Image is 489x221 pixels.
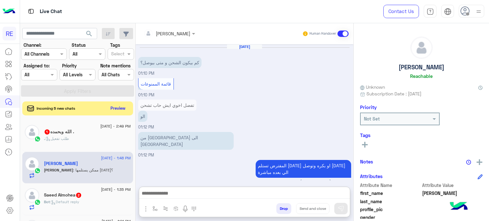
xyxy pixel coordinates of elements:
h6: Tags [360,132,483,138]
span: Attribute Name [360,182,421,189]
img: profile [475,8,483,16]
button: Send and close [296,203,330,214]
img: send voice note [181,205,189,213]
img: send attachment [142,205,150,213]
span: قائمة الممنوعات [141,81,171,86]
button: create order [171,203,181,214]
span: Bot [44,199,50,204]
span: . [44,136,45,141]
span: Incoming 5 new chats [37,106,75,111]
img: defaultAdmin.png [411,37,432,59]
div: RE [3,27,16,40]
label: Note mentions [100,62,131,69]
p: 2/9/2025, 1:10 PM [138,57,202,68]
img: notes [466,160,471,165]
span: profile_pic [360,206,421,213]
button: Drop [276,203,291,214]
span: : طلب تفعيل [45,136,69,141]
img: create order [174,206,179,211]
img: Logo [3,5,15,18]
img: hulul-logo.png [448,196,470,218]
span: 2 [76,193,81,198]
a: Contact Us [383,5,419,18]
img: select flow [152,206,158,211]
button: search [81,28,97,42]
h5: Saeed Almohea [44,192,82,198]
span: last_name [360,198,421,205]
p: 2/9/2025, 1:14 PM [256,160,351,178]
img: tab [444,8,451,15]
p: 2/9/2025, 1:12 PM [138,132,234,150]
img: defaultAdmin.png [25,125,39,139]
label: Priority [62,62,77,69]
span: [PERSON_NAME] - 01:14 PM [300,179,351,185]
h6: Attributes [360,173,383,179]
h5: [PERSON_NAME] [399,64,444,71]
span: [DATE] - 2:49 PM [100,123,131,129]
h5: . الله وبحمده [44,129,74,135]
h6: Priority [360,104,377,110]
button: Apply Filters [21,85,134,97]
a: tab [424,5,436,18]
h6: Notes [360,159,373,164]
img: defaultAdmin.png [25,157,39,171]
span: Subscription Date : [DATE] [366,90,422,97]
label: Tags [110,42,120,48]
h6: Reachable [410,73,433,79]
img: WhatsApp [34,199,41,205]
div: Select [110,50,124,59]
span: 01:12 PM [138,125,154,129]
img: Trigger scenario [163,206,168,211]
img: WhatsApp [34,136,41,142]
span: Unknown [360,84,385,90]
img: defaultAdmin.png [25,188,39,203]
span: gender [360,214,421,221]
span: Ali [422,190,483,197]
img: make a call [191,206,196,211]
button: Preview [108,104,128,113]
img: tab [27,7,35,15]
span: search [85,30,93,38]
label: Status [72,42,86,48]
span: ممكن يستلمها اليوم؟ [73,168,113,172]
button: select flow [150,203,160,214]
span: 01:12 PM [138,153,154,157]
p: Live Chat [40,7,62,16]
span: [DATE] - 1:48 PM [101,155,131,161]
span: 1 [45,129,50,135]
span: 01:10 PM [138,71,154,76]
p: 2/9/2025, 1:12 PM [138,111,147,122]
h6: [DATE] [227,45,262,49]
span: Attribute Value [422,182,483,189]
img: add [477,159,482,165]
button: Trigger scenario [160,203,171,214]
label: Channel: [24,42,41,48]
small: Human Handover [309,31,336,36]
label: Assigned to: [24,62,50,69]
img: send message [338,205,344,212]
span: null [422,214,483,221]
img: tab [427,8,434,15]
img: WhatsApp [34,168,41,174]
span: 01:10 PM [138,93,154,97]
span: [DATE] - 1:35 PM [101,187,131,192]
span: [PERSON_NAME] [44,168,73,172]
p: 2/9/2025, 1:12 PM [138,100,196,111]
span: : Default reply [50,199,79,204]
h5: Ali [44,161,78,166]
span: first_name [360,190,421,197]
